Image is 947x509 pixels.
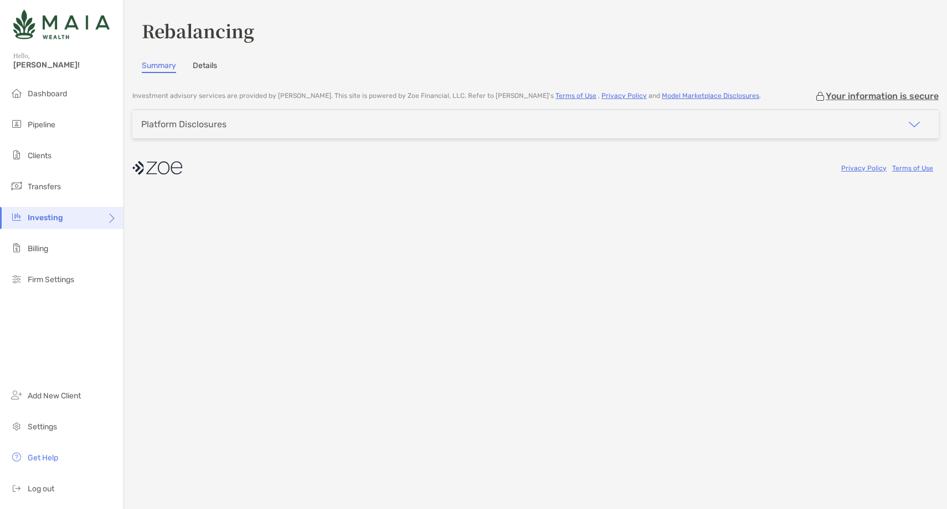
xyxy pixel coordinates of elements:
span: Dashboard [28,89,67,98]
a: Terms of Use [555,92,596,100]
span: Add New Client [28,391,81,401]
img: logout icon [10,481,23,495]
span: Firm Settings [28,275,74,284]
span: Billing [28,244,48,253]
p: Your information is secure [826,91,939,101]
img: firm-settings icon [10,272,23,285]
img: billing icon [10,241,23,254]
span: [PERSON_NAME]! [13,60,117,70]
a: Details [193,61,217,73]
img: Zoe Logo [13,4,110,44]
img: get-help icon [10,450,23,464]
div: Platform Disclosures [141,119,227,129]
img: company logo [132,155,182,180]
img: pipeline icon [10,117,23,131]
a: Terms of Use [892,164,933,172]
span: Transfers [28,182,61,191]
img: clients icon [10,148,23,162]
span: Log out [28,484,54,494]
a: Summary [142,61,176,73]
img: transfers icon [10,179,23,193]
span: Investing [28,213,63,222]
h3: Rebalancing [142,18,929,43]
span: Get Help [28,453,58,463]
img: add_new_client icon [10,388,23,402]
a: Model Marketplace Disclosures [662,92,759,100]
img: icon arrow [908,118,921,131]
a: Privacy Policy [601,92,647,100]
p: Investment advisory services are provided by [PERSON_NAME] . This site is powered by Zoe Financia... [132,92,761,100]
a: Privacy Policy [841,164,887,172]
img: settings icon [10,419,23,433]
span: Clients [28,151,52,160]
img: dashboard icon [10,86,23,100]
span: Pipeline [28,120,55,129]
img: investing icon [10,210,23,224]
span: Settings [28,422,57,432]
